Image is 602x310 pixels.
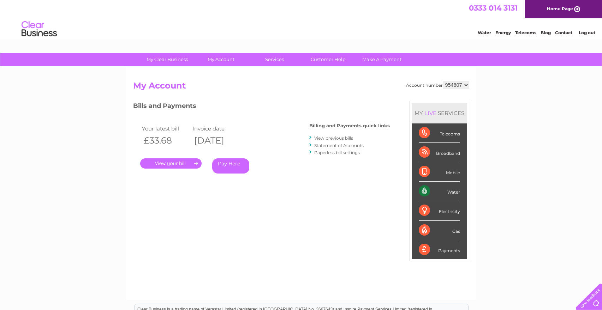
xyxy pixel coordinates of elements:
[140,158,202,169] a: .
[419,162,460,182] div: Mobile
[21,18,57,40] img: logo.png
[140,133,191,148] th: £33.68
[412,103,467,123] div: MY SERVICES
[495,30,511,35] a: Energy
[191,133,242,148] th: [DATE]
[419,182,460,201] div: Water
[245,53,304,66] a: Services
[469,4,518,12] a: 0333 014 3131
[419,221,460,240] div: Gas
[138,53,196,66] a: My Clear Business
[314,143,364,148] a: Statement of Accounts
[419,143,460,162] div: Broadband
[579,30,595,35] a: Log out
[299,53,357,66] a: Customer Help
[423,110,438,116] div: LIVE
[478,30,491,35] a: Water
[135,4,468,34] div: Clear Business is a trading name of Verastar Limited (registered in [GEOGRAPHIC_DATA] No. 3667643...
[191,124,242,133] td: Invoice date
[140,124,191,133] td: Your latest bill
[314,150,360,155] a: Paperless bill settings
[309,123,390,128] h4: Billing and Payments quick links
[419,240,460,259] div: Payments
[212,158,249,174] a: Pay Here
[419,201,460,220] div: Electricity
[353,53,411,66] a: Make A Payment
[541,30,551,35] a: Blog
[419,123,460,143] div: Telecoms
[192,53,250,66] a: My Account
[314,135,353,141] a: View previous bills
[515,30,536,35] a: Telecoms
[133,81,469,94] h2: My Account
[555,30,572,35] a: Contact
[406,81,469,89] div: Account number
[133,101,390,113] h3: Bills and Payments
